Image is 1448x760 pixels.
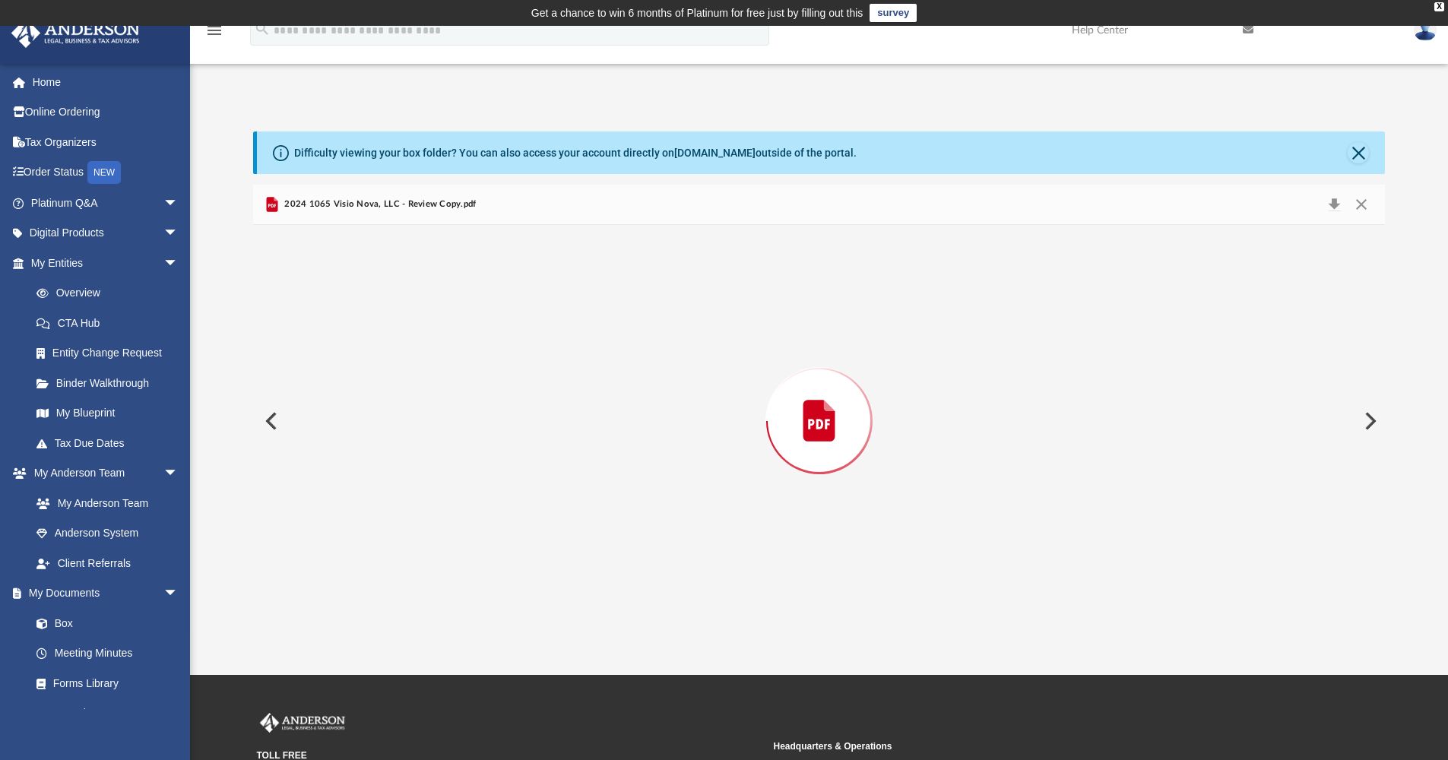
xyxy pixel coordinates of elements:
a: Client Referrals [21,548,194,578]
span: arrow_drop_down [163,188,194,219]
img: User Pic [1414,19,1437,41]
small: Headquarters & Operations [774,739,1280,753]
a: Online Ordering [11,97,201,128]
button: Next File [1352,400,1386,442]
button: Close [1348,142,1369,163]
button: Previous File [253,400,287,442]
div: Get a chance to win 6 months of Platinum for free just by filling out this [531,4,863,22]
a: Entity Change Request [21,338,201,369]
a: My Documentsarrow_drop_down [11,578,194,609]
a: [DOMAIN_NAME] [674,147,756,159]
a: CTA Hub [21,308,201,338]
a: My Blueprint [21,398,194,429]
img: Anderson Advisors Platinum Portal [257,713,348,733]
div: close [1434,2,1444,11]
a: Order StatusNEW [11,157,201,188]
a: My Anderson Teamarrow_drop_down [11,458,194,489]
div: Difficulty viewing your box folder? You can also access your account directly on outside of the p... [294,145,857,161]
span: arrow_drop_down [163,248,194,279]
span: arrow_drop_down [163,458,194,489]
span: arrow_drop_down [163,218,194,249]
a: Overview [21,278,201,309]
button: Download [1320,194,1348,215]
i: menu [205,21,223,40]
span: 2024 1065 Visio Nova, LLC - Review Copy.pdf [281,198,477,211]
a: Anderson System [21,518,194,549]
a: Notarize [21,698,194,729]
a: survey [870,4,917,22]
a: menu [205,29,223,40]
div: NEW [87,161,121,184]
div: Preview [253,185,1386,617]
i: search [254,21,271,37]
a: My Anderson Team [21,488,186,518]
a: Tax Due Dates [21,428,201,458]
img: Anderson Advisors Platinum Portal [7,18,144,48]
a: Meeting Minutes [21,638,194,669]
a: Home [11,67,201,97]
a: Binder Walkthrough [21,368,201,398]
a: Tax Organizers [11,127,201,157]
button: Close [1348,194,1375,215]
a: Forms Library [21,668,186,698]
a: Box [21,608,186,638]
span: arrow_drop_down [163,578,194,610]
a: Platinum Q&Aarrow_drop_down [11,188,201,218]
a: Digital Productsarrow_drop_down [11,218,201,249]
a: My Entitiesarrow_drop_down [11,248,201,278]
